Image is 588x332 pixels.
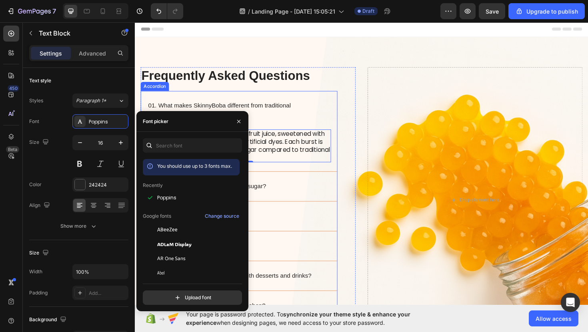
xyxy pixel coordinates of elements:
span: Paragraph 1* [76,97,106,104]
p: Recently [143,182,163,189]
span: Landing Page - [DATE] 15:05:21 [252,7,335,16]
div: Rich Text Editor. Editing area: main [13,295,139,307]
div: Size [29,248,50,258]
div: Beta [6,146,19,153]
div: Accordion [8,65,34,72]
button: Save [479,3,505,19]
span: Abel [157,269,165,276]
div: Drop element here [344,186,386,192]
span: ADLaM Display [157,241,192,248]
p: Advanced [79,49,106,58]
div: Show more [60,222,98,230]
span: / [248,7,250,16]
span: Draft [362,8,374,15]
div: Add... [89,290,126,297]
div: Upgrade to publish [515,7,578,16]
button: Upload font [143,290,242,305]
div: 242424 [89,181,126,189]
p: 7 [52,6,56,16]
div: Text style [29,77,51,84]
div: Undo/Redo [151,3,183,19]
span: synchronize your theme style & enhance your experience [186,311,410,326]
span: AR One Sans [157,255,186,262]
div: Size [29,137,50,148]
p: Settings [40,49,62,58]
div: Change source [205,213,239,220]
p: Google fonts [143,213,171,220]
div: Width [29,268,42,275]
span: Save [486,8,499,15]
button: Paragraph 1* [72,93,128,108]
div: Styles [29,97,43,104]
button: 7 [3,3,60,19]
span: Your page is password protected. To when designing pages, we need access to your store password. [186,310,442,327]
div: Upload font [174,294,211,302]
span: You should use up to 3 fonts max. [157,163,232,169]
div: Poppins [89,118,126,125]
p: Text Block [39,28,107,38]
div: Font picker [143,118,168,125]
span: Poppins [157,194,176,201]
input: Auto [73,264,128,279]
p: 06. How can I order bulk for my boba shop? [14,296,138,306]
input: Search font [143,138,242,153]
div: 450 [8,85,19,91]
div: Font [29,118,39,125]
span: Allow access [536,314,572,323]
button: Change source [204,211,240,221]
div: Background [29,314,68,325]
div: Color [29,181,42,188]
button: Show more [29,219,128,233]
div: Open Intercom Messenger [561,293,580,312]
div: Padding [29,289,48,296]
button: Allow access [529,310,578,326]
div: Align [29,200,52,211]
span: ABeeZee [157,226,178,233]
button: Upgrade to publish [508,3,585,19]
iframe: Design area [135,22,588,306]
